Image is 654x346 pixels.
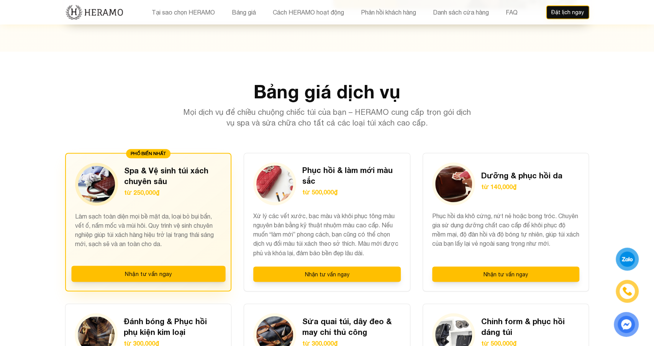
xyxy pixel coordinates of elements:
[229,7,258,17] button: Bảng giá
[435,165,472,202] img: Dưỡng & phục hồi da
[302,165,401,186] h3: Phục hồi & làm mới màu sắc
[75,212,222,257] p: Làm sạch toàn diện mọi bề mặt da, loại bỏ bụi bẩn, vết ố, nấm mốc và mùi hôi. Quy trình vệ sinh c...
[124,165,222,186] h3: Spa & Vệ sinh túi xách chuyên sâu
[432,211,580,257] p: Phục hồi da khô cứng, nứt nẻ hoặc bong tróc. Chuyên gia sử dụng dưỡng chất cao cấp để khôi phục đ...
[253,211,401,257] p: Xử lý các vết xước, bạc màu và khôi phục tông màu nguyên bản bằng kỹ thuật nhuộm màu cao cấp. Nếu...
[71,266,225,282] button: Nhận tư vấn ngay
[253,266,401,282] button: Nhận tư vấn ngay
[302,188,401,197] p: từ 500,000₫
[78,166,115,202] img: Spa & Vệ sinh túi xách chuyên sâu
[481,182,562,191] p: từ 140,000₫
[65,4,124,20] img: new-logo.3f60348b.png
[359,7,418,17] button: Phản hồi khách hàng
[65,82,589,101] h2: Bảng giá dịch vụ
[546,5,589,19] button: Đặt lịch ngay
[270,7,346,17] button: Cách HERAMO hoạt động
[124,315,222,337] h3: Đánh bóng & Phục hồi phụ kiện kim loại
[256,165,293,202] img: Phục hồi & làm mới màu sắc
[126,149,170,158] div: PHỔ BIẾN NHẤT
[180,107,474,128] p: Mọi dịch vụ để chiều chuộng chiếc túi của bạn – HERAMO cung cấp trọn gói dịch vụ spa và sửa chữa ...
[149,7,217,17] button: Tại sao chọn HERAMO
[503,7,520,17] button: FAQ
[302,315,401,337] h3: Sửa quai túi, dây đeo & may chỉ thủ công
[431,7,491,17] button: Danh sách cửa hàng
[623,287,632,296] img: phone-icon
[481,315,580,337] h3: Chỉnh form & phục hồi dáng túi
[481,170,562,181] h3: Dưỡng & phục hồi da
[617,281,638,302] a: phone-icon
[124,188,222,197] p: từ 250,000₫
[432,266,580,282] button: Nhận tư vấn ngay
